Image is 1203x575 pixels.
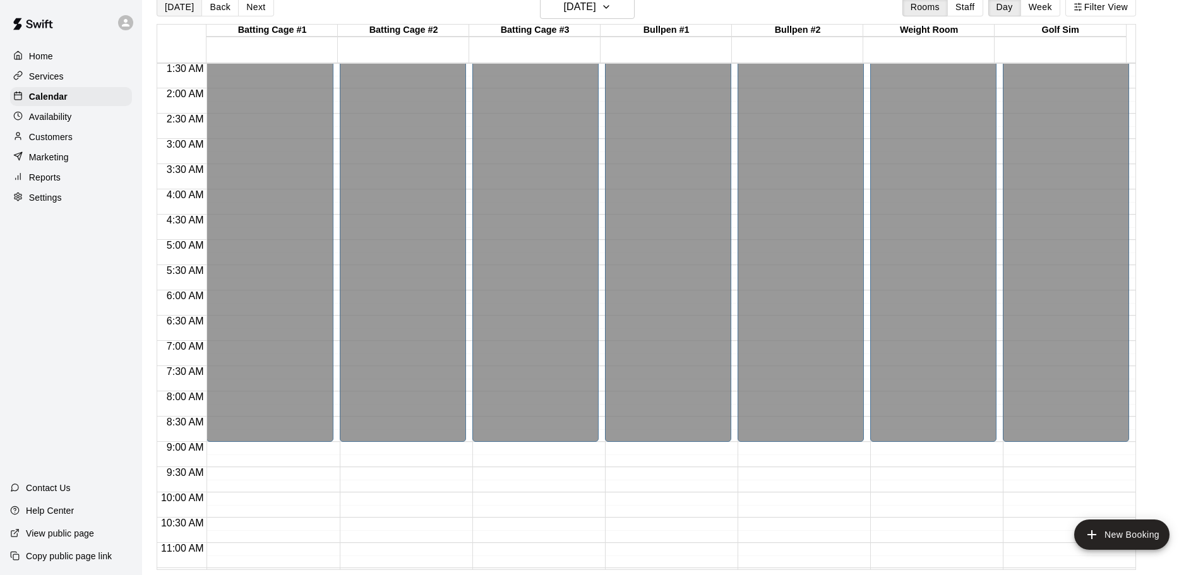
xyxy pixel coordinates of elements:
[26,504,74,517] p: Help Center
[164,139,207,150] span: 3:00 AM
[164,417,207,427] span: 8:30 AM
[10,168,132,187] a: Reports
[26,550,112,562] p: Copy public page link
[29,110,72,123] p: Availability
[164,88,207,99] span: 2:00 AM
[29,131,73,143] p: Customers
[1074,519,1170,550] button: add
[29,50,53,62] p: Home
[338,25,469,37] div: Batting Cage #2
[164,114,207,124] span: 2:30 AM
[206,25,338,37] div: Batting Cage #1
[164,189,207,200] span: 4:00 AM
[26,482,71,494] p: Contact Us
[10,47,132,66] a: Home
[164,215,207,225] span: 4:30 AM
[29,70,64,83] p: Services
[10,87,132,106] a: Calendar
[158,492,207,503] span: 10:00 AM
[164,366,207,377] span: 7:30 AM
[29,191,62,204] p: Settings
[164,290,207,301] span: 6:00 AM
[29,90,68,103] p: Calendar
[29,171,61,184] p: Reports
[469,25,601,37] div: Batting Cage #3
[164,467,207,478] span: 9:30 AM
[863,25,995,37] div: Weight Room
[158,518,207,528] span: 10:30 AM
[10,67,132,86] a: Services
[10,107,132,126] a: Availability
[732,25,863,37] div: Bullpen #2
[164,442,207,453] span: 9:00 AM
[10,148,132,167] a: Marketing
[29,151,69,163] p: Marketing
[164,391,207,402] span: 8:00 AM
[26,527,94,540] p: View public page
[10,127,132,146] a: Customers
[601,25,732,37] div: Bullpen #1
[164,63,207,74] span: 1:30 AM
[158,543,207,554] span: 11:00 AM
[995,25,1126,37] div: Golf Sim
[164,265,207,276] span: 5:30 AM
[10,188,132,207] a: Settings
[164,316,207,326] span: 6:30 AM
[164,164,207,175] span: 3:30 AM
[164,240,207,251] span: 5:00 AM
[164,341,207,352] span: 7:00 AM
